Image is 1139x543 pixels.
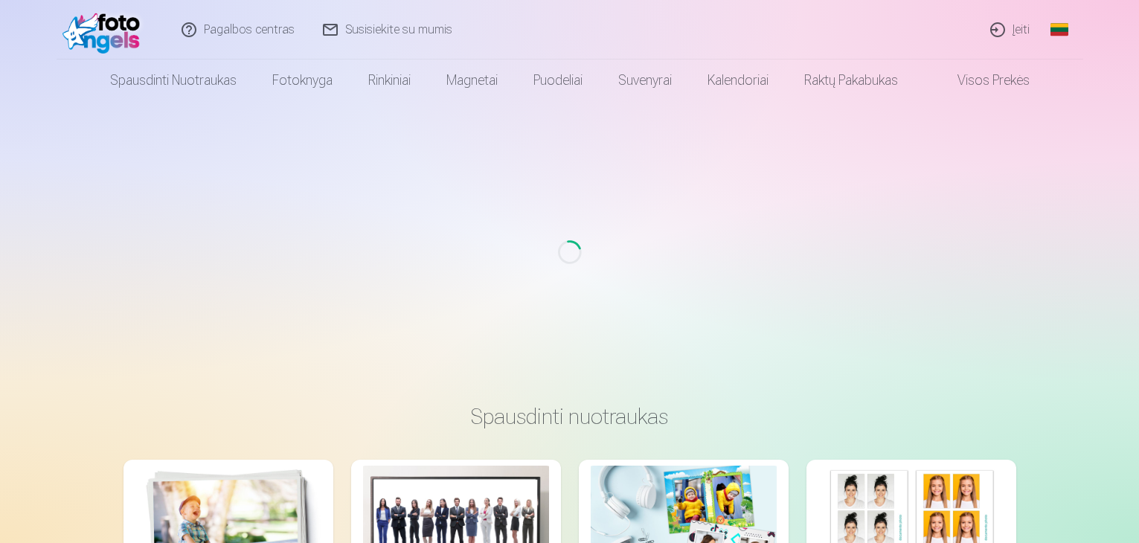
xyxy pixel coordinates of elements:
a: Rinkiniai [350,60,429,101]
img: /fa2 [62,6,148,54]
a: Puodeliai [516,60,600,101]
a: Raktų pakabukas [786,60,916,101]
a: Suvenyrai [600,60,690,101]
h3: Spausdinti nuotraukas [135,403,1004,430]
a: Kalendoriai [690,60,786,101]
a: Magnetai [429,60,516,101]
a: Visos prekės [916,60,1047,101]
a: Fotoknyga [254,60,350,101]
a: Spausdinti nuotraukas [92,60,254,101]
